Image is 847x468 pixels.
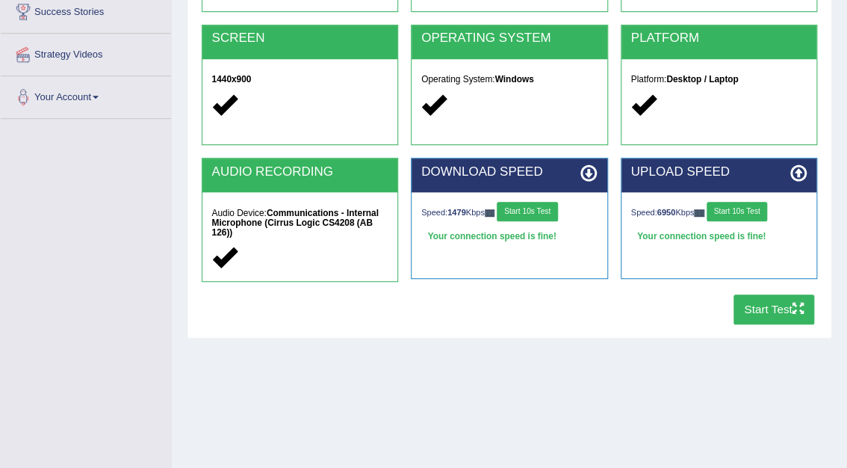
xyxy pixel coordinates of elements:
[694,209,704,216] img: ajax-loader-fb-connection.gif
[631,227,807,247] div: Your connection speed is fine!
[421,202,598,224] div: Speed: Kbps
[631,165,807,179] h2: UPLOAD SPEED
[1,76,171,114] a: Your Account
[211,209,388,238] h5: Audio Device:
[497,202,557,221] button: Start 10s Test
[211,31,388,46] h2: SCREEN
[211,208,378,238] strong: Communications - Internal Microphone (Cirrus Logic CS4208 (AB 126))
[421,227,598,247] div: Your connection speed is fine!
[421,75,598,84] h5: Operating System:
[631,31,807,46] h2: PLATFORM
[733,295,815,324] button: Start Test
[494,74,533,84] strong: Windows
[657,208,676,217] strong: 6950
[631,75,807,84] h5: Platform:
[707,202,767,221] button: Start 10s Test
[211,74,251,84] strong: 1440x900
[421,31,598,46] h2: OPERATING SYSTEM
[447,208,466,217] strong: 1479
[666,74,738,84] strong: Desktop / Laptop
[421,165,598,179] h2: DOWNLOAD SPEED
[631,202,807,224] div: Speed: Kbps
[211,165,388,179] h2: AUDIO RECORDING
[485,209,495,216] img: ajax-loader-fb-connection.gif
[1,34,171,71] a: Strategy Videos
